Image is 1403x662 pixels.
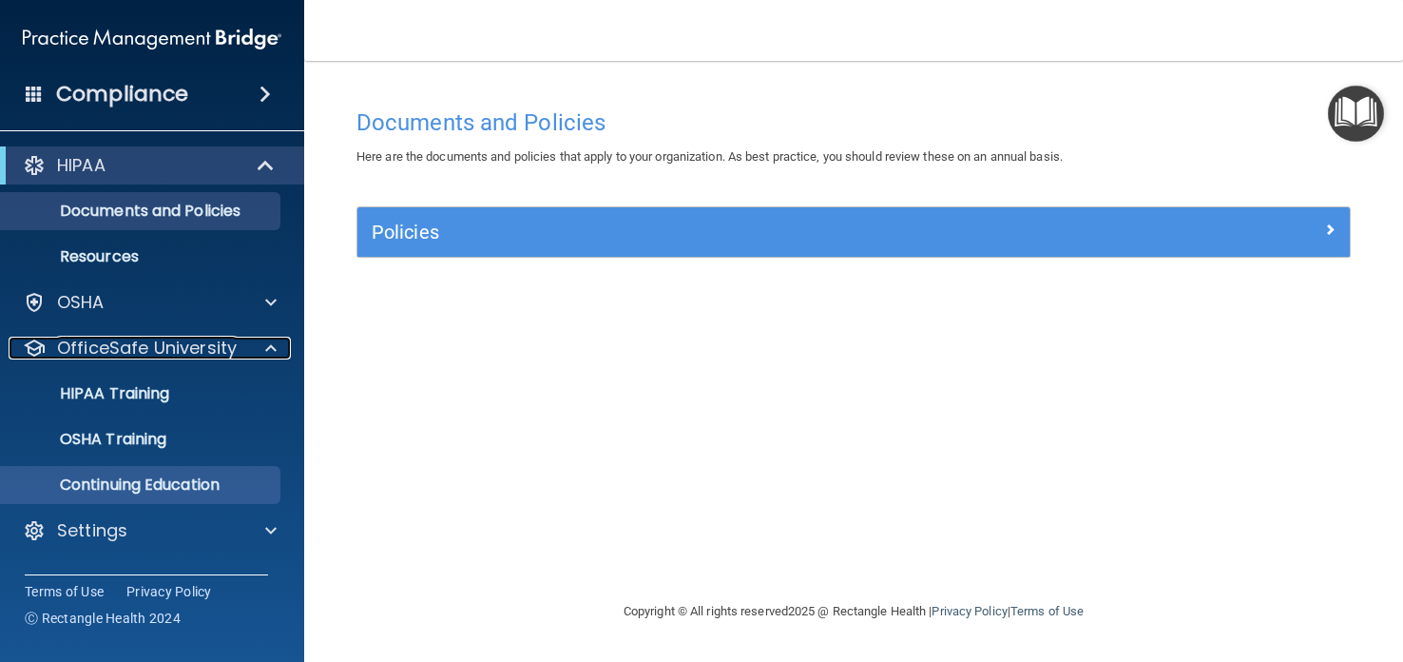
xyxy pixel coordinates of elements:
iframe: Drift Widget Chat Controller [1075,528,1380,603]
span: Here are the documents and policies that apply to your organization. As best practice, you should... [356,149,1063,164]
div: Copyright © All rights reserved 2025 @ Rectangle Health | | [507,581,1201,642]
h4: Documents and Policies [356,110,1351,135]
button: Open Resource Center [1328,86,1384,142]
a: Privacy Policy [932,604,1007,618]
span: Ⓒ Rectangle Health 2024 [25,609,181,628]
p: OfficeSafe University [57,337,237,360]
a: Policies [372,217,1336,247]
h5: Policies [372,222,1087,243]
a: OfficeSafe University [23,337,277,360]
img: PMB logo [23,20,281,58]
p: Documents and Policies [12,202,272,221]
a: Terms of Use [25,582,104,601]
p: Resources [12,247,272,266]
a: HIPAA [23,154,276,177]
a: Terms of Use [1010,604,1084,618]
p: HIPAA Training [12,384,169,403]
h4: Compliance [56,81,188,107]
p: HIPAA [57,154,106,177]
p: OSHA [57,291,105,314]
a: Privacy Policy [126,582,212,601]
p: Continuing Education [12,476,272,495]
p: OSHA Training [12,430,166,449]
a: OSHA [23,291,277,314]
a: Settings [23,519,277,542]
p: Settings [57,519,127,542]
